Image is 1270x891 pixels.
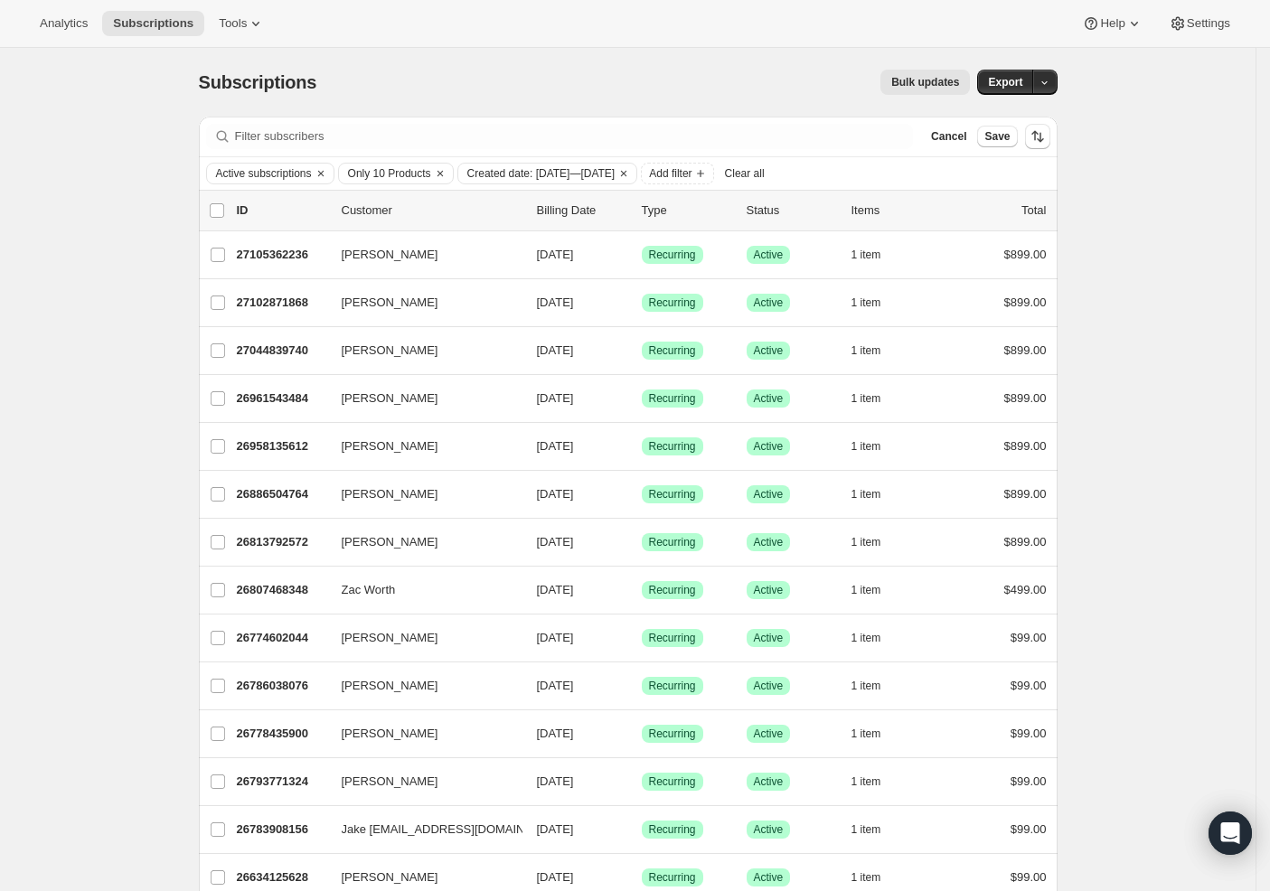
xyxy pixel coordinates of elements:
span: Analytics [40,16,88,31]
span: 1 item [851,535,881,549]
span: [DATE] [537,439,574,453]
span: 1 item [851,583,881,597]
span: Recurring [649,727,696,741]
span: 1 item [851,631,881,645]
button: Save [977,126,1017,147]
span: Recurring [649,822,696,837]
span: 1 item [851,439,881,454]
span: [PERSON_NAME] [342,342,438,360]
button: Cancel [924,126,974,147]
span: Add filter [649,166,691,181]
div: Items [851,202,942,220]
p: 27105362236 [237,246,327,264]
p: Customer [342,202,522,220]
span: [DATE] [537,535,574,549]
button: Bulk updates [880,70,970,95]
button: [PERSON_NAME] [331,624,512,652]
button: Created date: Aug 1, 2025—Aug 31, 2025 [458,164,616,183]
span: Active [754,487,784,502]
button: [PERSON_NAME] [331,240,512,269]
button: Jake [EMAIL_ADDRESS][DOMAIN_NAME] [331,815,512,844]
span: Created date: [DATE]—[DATE] [467,166,616,181]
button: [PERSON_NAME] [331,528,512,557]
span: [DATE] [537,727,574,740]
button: Sort the results [1025,124,1050,149]
span: Recurring [649,487,696,502]
button: 1 item [851,434,901,459]
span: Recurring [649,535,696,549]
span: [DATE] [537,679,574,692]
button: Active subscriptions [207,164,312,183]
div: Type [642,202,732,220]
span: $99.00 [1011,679,1047,692]
button: [PERSON_NAME] [331,336,512,365]
span: Bulk updates [891,75,959,89]
span: Active [754,774,784,789]
button: 1 item [851,290,901,315]
button: [PERSON_NAME] [331,432,512,461]
button: 1 item [851,338,901,363]
p: 26778435900 [237,725,327,743]
button: Clear [615,164,633,183]
div: 26783908156Jake [EMAIL_ADDRESS][DOMAIN_NAME][DATE]SuccessRecurringSuccessActive1 item$99.00 [237,817,1047,842]
button: 1 item [851,865,901,890]
button: Settings [1158,11,1241,36]
p: Total [1021,202,1046,220]
span: Recurring [649,295,696,310]
span: [PERSON_NAME] [342,677,438,695]
div: 26813792572[PERSON_NAME][DATE]SuccessRecurringSuccessActive1 item$899.00 [237,530,1047,555]
div: 27044839740[PERSON_NAME][DATE]SuccessRecurringSuccessActive1 item$899.00 [237,338,1047,363]
button: Clear all [718,163,772,184]
button: 1 item [851,577,901,603]
span: Subscriptions [113,16,193,31]
span: [PERSON_NAME] [342,246,438,264]
span: Cancel [931,129,966,144]
p: ID [237,202,327,220]
span: [PERSON_NAME] [342,533,438,551]
span: [DATE] [537,774,574,788]
span: $899.00 [1004,391,1047,405]
span: [DATE] [537,631,574,644]
div: 26961543484[PERSON_NAME][DATE]SuccessRecurringSuccessActive1 item$899.00 [237,386,1047,411]
button: Zac Worth [331,576,512,605]
button: [PERSON_NAME] [331,384,512,413]
button: Subscriptions [102,11,204,36]
span: Active [754,391,784,406]
p: 26774602044 [237,629,327,647]
span: Recurring [649,583,696,597]
span: Tools [219,16,247,31]
button: Export [977,70,1033,95]
button: [PERSON_NAME] [331,480,512,509]
span: Active [754,535,784,549]
span: Active [754,727,784,741]
span: $99.00 [1011,774,1047,788]
span: 1 item [851,774,881,789]
span: Subscriptions [199,72,317,92]
span: Clear all [725,166,765,181]
span: $899.00 [1004,535,1047,549]
p: 26958135612 [237,437,327,455]
button: 1 item [851,625,901,651]
span: [DATE] [537,391,574,405]
span: 1 item [851,295,881,310]
button: Clear [431,164,449,183]
input: Filter subscribers [235,124,914,149]
p: 26793771324 [237,773,327,791]
p: 26886504764 [237,485,327,503]
span: [DATE] [537,295,574,309]
div: 26634125628[PERSON_NAME][DATE]SuccessRecurringSuccessActive1 item$99.00 [237,865,1047,890]
span: $99.00 [1011,727,1047,740]
span: $99.00 [1011,822,1047,836]
span: 1 item [851,727,881,741]
div: IDCustomerBilling DateTypeStatusItemsTotal [237,202,1047,220]
div: 26786038076[PERSON_NAME][DATE]SuccessRecurringSuccessActive1 item$99.00 [237,673,1047,699]
div: 26958135612[PERSON_NAME][DATE]SuccessRecurringSuccessActive1 item$899.00 [237,434,1047,459]
span: [PERSON_NAME] [342,773,438,791]
div: 26807468348Zac Worth[DATE]SuccessRecurringSuccessActive1 item$499.00 [237,577,1047,603]
span: $499.00 [1004,583,1047,596]
p: Billing Date [537,202,627,220]
span: [PERSON_NAME] [342,294,438,312]
span: Help [1100,16,1124,31]
div: 26774602044[PERSON_NAME][DATE]SuccessRecurringSuccessActive1 item$99.00 [237,625,1047,651]
div: 26793771324[PERSON_NAME][DATE]SuccessRecurringSuccessActive1 item$99.00 [237,769,1047,794]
